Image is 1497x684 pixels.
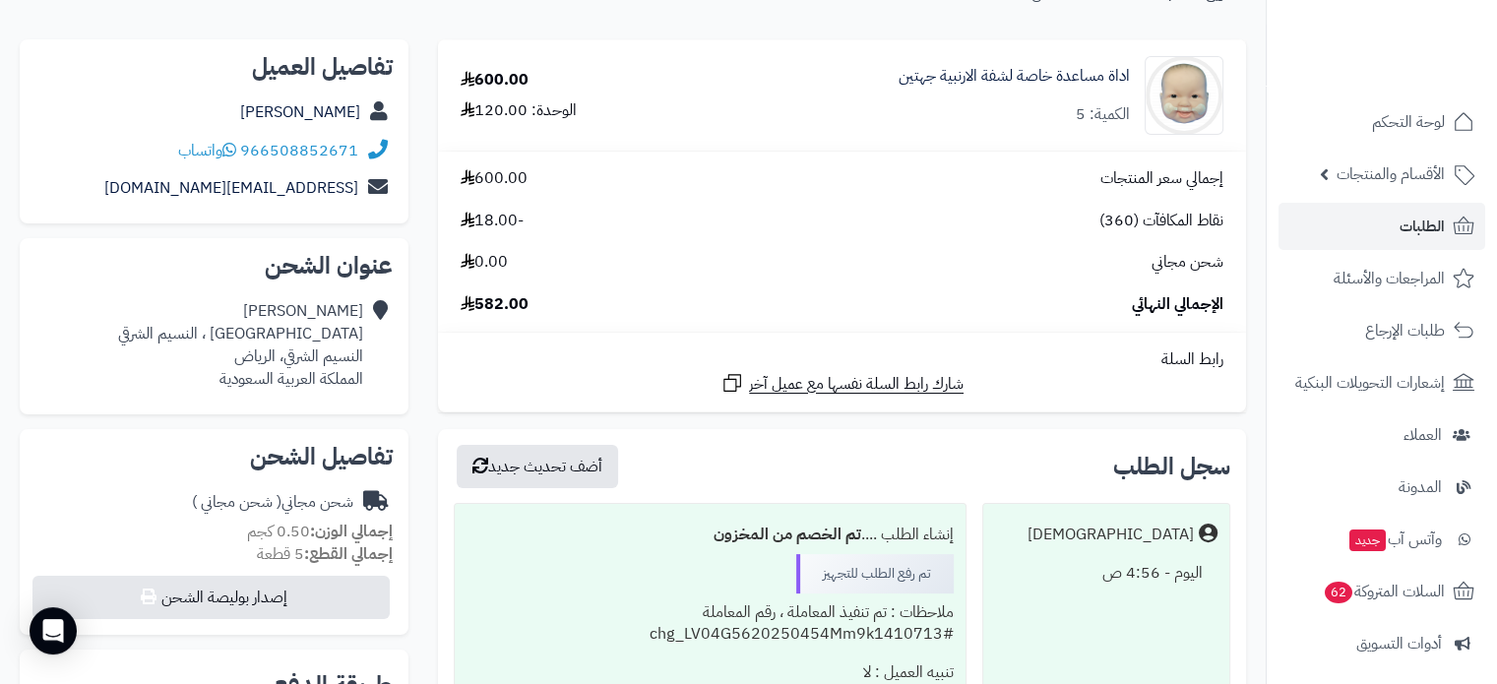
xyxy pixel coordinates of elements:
[749,373,964,396] span: شارك رابط السلة نفسها مع عميل آخر
[1349,529,1386,551] span: جديد
[461,251,508,274] span: 0.00
[192,491,353,514] div: شحن مجاني
[35,55,393,79] h2: تفاصيل العميل
[257,542,393,566] small: 5 قطعة
[1372,108,1445,136] span: لوحة التحكم
[1132,293,1223,316] span: الإجمالي النهائي
[457,445,618,488] button: أضف تحديث جديد
[796,554,954,593] div: تم رفع الطلب للتجهيز
[178,139,236,162] a: واتساب
[461,293,529,316] span: 582.00
[247,520,393,543] small: 0.50 كجم
[446,348,1238,371] div: رابط السلة
[1356,630,1442,657] span: أدوات التسويق
[30,607,77,654] div: Open Intercom Messenger
[461,210,524,232] span: -18.00
[1363,37,1478,79] img: logo-2.png
[304,542,393,566] strong: إجمالي القطع:
[1334,265,1445,292] span: المراجعات والأسئلة
[1279,411,1485,459] a: العملاء
[1099,210,1223,232] span: نقاط المكافآت (360)
[1324,581,1353,603] span: 62
[1347,526,1442,553] span: وآتس آب
[1279,620,1485,667] a: أدوات التسويق
[310,520,393,543] strong: إجمالي الوزن:
[1400,213,1445,240] span: الطلبات
[467,593,954,654] div: ملاحظات : تم تنفيذ المعاملة ، رقم المعاملة #chg_LV04G5620250454Mm9k1410713
[714,523,861,546] b: تم الخصم من المخزون
[461,167,528,190] span: 600.00
[1028,524,1194,546] div: [DEMOGRAPHIC_DATA]
[467,516,954,554] div: إنشاء الطلب ....
[192,490,281,514] span: ( شحن مجاني )
[240,100,360,124] a: [PERSON_NAME]
[1279,255,1485,302] a: المراجعات والأسئلة
[1113,455,1230,478] h3: سجل الطلب
[720,371,964,396] a: شارك رابط السلة نفسها مع عميل آخر
[1279,98,1485,146] a: لوحة التحكم
[35,254,393,278] h2: عنوان الشحن
[1337,160,1445,188] span: الأقسام والمنتجات
[1279,568,1485,615] a: السلات المتروكة62
[461,69,529,92] div: 600.00
[35,445,393,468] h2: تفاصيل الشحن
[1403,421,1442,449] span: العملاء
[1365,317,1445,344] span: طلبات الإرجاع
[118,300,363,390] div: [PERSON_NAME] [GEOGRAPHIC_DATA] ، النسيم الشرقي النسيم الشرقي، الرياض المملكة العربية السعودية
[461,99,577,122] div: الوحدة: 120.00
[899,65,1130,88] a: اداة مساعدة خاصة لشفة الارنبية جهتين
[32,576,390,619] button: إصدار بوليصة الشحن
[1279,464,1485,511] a: المدونة
[1076,103,1130,126] div: الكمية: 5
[1295,369,1445,397] span: إشعارات التحويلات البنكية
[995,554,1217,592] div: اليوم - 4:56 ص
[1279,307,1485,354] a: طلبات الإرجاع
[1146,56,1222,135] img: DCX10%20Dynacleft%201-90x90.png
[240,139,358,162] a: 966508852671
[1279,516,1485,563] a: وآتس آبجديد
[1279,359,1485,406] a: إشعارات التحويلات البنكية
[1279,203,1485,250] a: الطلبات
[1152,251,1223,274] span: شحن مجاني
[1100,167,1223,190] span: إجمالي سعر المنتجات
[1323,578,1445,605] span: السلات المتروكة
[104,176,358,200] a: [EMAIL_ADDRESS][DOMAIN_NAME]
[1399,473,1442,501] span: المدونة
